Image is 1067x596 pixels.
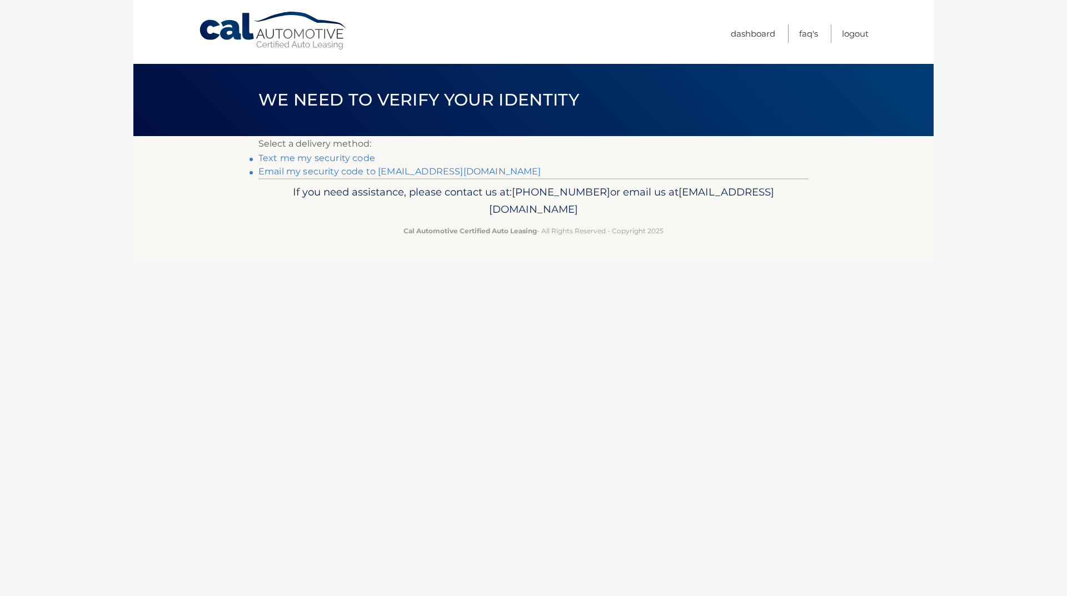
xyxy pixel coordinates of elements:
[258,166,541,177] a: Email my security code to [EMAIL_ADDRESS][DOMAIN_NAME]
[266,183,801,219] p: If you need assistance, please contact us at: or email us at
[403,227,537,235] strong: Cal Automotive Certified Auto Leasing
[266,225,801,237] p: - All Rights Reserved - Copyright 2025
[799,24,818,43] a: FAQ's
[512,186,610,198] span: [PHONE_NUMBER]
[842,24,869,43] a: Logout
[258,136,809,152] p: Select a delivery method:
[258,153,375,163] a: Text me my security code
[258,89,579,110] span: We need to verify your identity
[198,11,348,51] a: Cal Automotive
[731,24,775,43] a: Dashboard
